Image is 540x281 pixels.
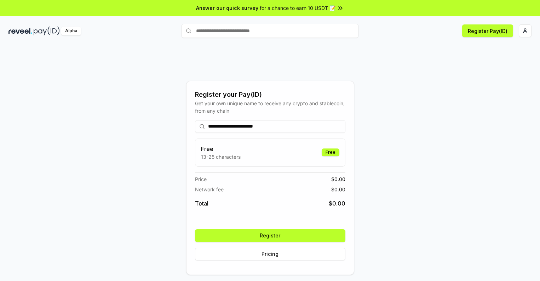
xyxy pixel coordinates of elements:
[195,199,208,208] span: Total
[260,4,335,12] span: for a chance to earn 10 USDT 📝
[8,27,32,35] img: reveel_dark
[195,248,345,260] button: Pricing
[331,175,345,183] span: $ 0.00
[195,90,345,100] div: Register your Pay(ID)
[195,229,345,242] button: Register
[329,199,345,208] span: $ 0.00
[34,27,60,35] img: pay_id
[331,186,345,193] span: $ 0.00
[322,148,339,156] div: Free
[195,100,345,114] div: Get your own unique name to receive any crypto and stablecoin, from any chain
[195,186,224,193] span: Network fee
[462,24,513,37] button: Register Pay(ID)
[201,153,241,161] p: 13-25 characters
[195,175,207,183] span: Price
[61,27,81,35] div: Alpha
[201,145,241,153] h3: Free
[196,4,258,12] span: Answer our quick survey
